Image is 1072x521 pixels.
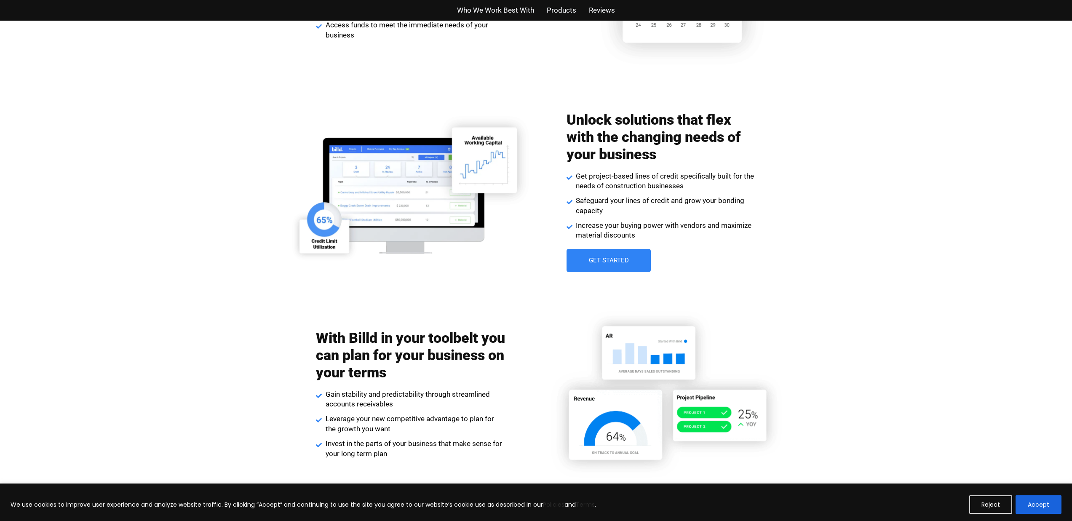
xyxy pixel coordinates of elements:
[588,257,628,264] span: Get Started
[576,500,595,509] a: Terms
[323,439,506,459] span: Invest in the parts of your business that make sense for your long term plan
[574,196,756,216] span: Safeguard your lines of credit and grow your bonding capacity
[543,500,564,509] a: Policies
[323,390,506,410] span: Gain stability and predictability through streamlined accounts receivables
[11,500,596,510] p: We use cookies to improve user experience and analyze website traffic. By clicking “Accept” and c...
[567,249,651,272] a: Get Started
[316,329,505,381] h2: With Billd in your toolbelt you can plan for your business on your terms
[574,171,756,192] span: Get project-based lines of credit specifically built for the needs of construction businesses
[574,221,756,241] span: Increase your buying power with vendors and maximize material discounts
[323,414,506,434] span: Leverage your new competitive advantage to plan for the growth you want
[1016,495,1061,514] button: Accept
[589,4,615,16] a: Reviews
[457,4,534,16] a: Who We Work Best With
[969,495,1012,514] button: Reject
[567,111,756,163] h2: Unlock solutions that flex with the changing needs of your business
[547,4,576,16] a: Products
[323,20,506,40] span: Access funds to meet the immediate needs of your business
